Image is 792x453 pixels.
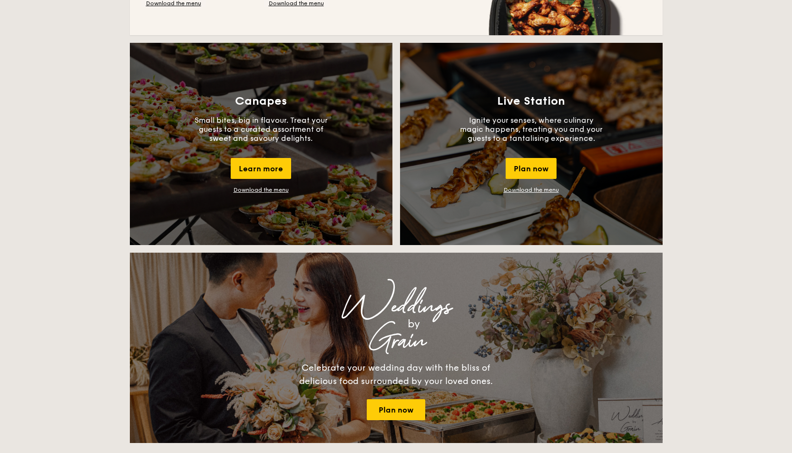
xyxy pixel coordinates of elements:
h3: Live Station [497,95,565,108]
div: Celebrate your wedding day with the bliss of delicious food surrounded by your loved ones. [289,361,503,388]
a: Download the menu [234,187,289,193]
a: Plan now [367,399,425,420]
h3: Canapes [235,95,287,108]
a: Download the menu [504,187,559,193]
div: Plan now [506,158,557,179]
div: by [249,315,579,333]
p: Ignite your senses, where culinary magic happens, treating you and your guests to a tantalising e... [460,116,603,143]
p: Small bites, big in flavour. Treat your guests to a curated assortment of sweet and savoury delig... [190,116,332,143]
div: Learn more [231,158,291,179]
div: Grain [214,333,579,350]
div: Weddings [214,298,579,315]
